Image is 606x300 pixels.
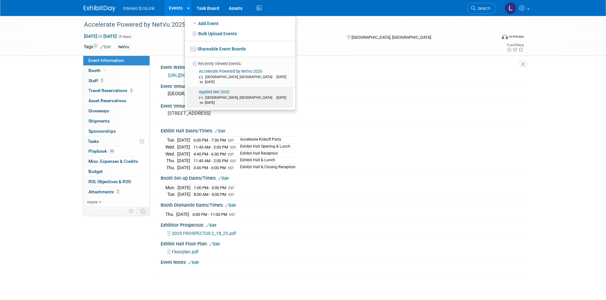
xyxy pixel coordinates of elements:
span: EST [230,145,236,150]
td: Thu. [165,164,177,171]
span: 4:45 PM - 6:30 PM [193,152,226,157]
td: Wed. [165,144,177,151]
span: Tasks [88,139,99,144]
pre: [STREET_ADDRESS] [168,110,304,116]
a: Attachments2 [83,187,150,197]
div: Event Website: [161,63,523,71]
span: 11:45 AM - 2:00 PM [193,145,228,150]
a: Accelerate Powered by NetVu 2025 [GEOGRAPHIC_DATA], [GEOGRAPHIC_DATA] [DATE] to [DATE] [187,67,293,87]
a: Tasks [83,137,150,146]
span: more [87,199,97,204]
a: more [83,197,150,207]
td: Tue. [165,191,178,198]
a: Edit [188,260,199,265]
div: Event Format [459,33,524,43]
span: Asset Reservations [88,98,126,103]
td: Mon. [165,184,178,191]
a: Search [467,3,496,14]
a: Budget [83,167,150,177]
span: Misc. Expenses & Credits [88,159,138,164]
a: Sponsorships [83,126,150,136]
td: [DATE] [177,157,190,164]
td: Wed. [165,150,177,157]
a: Edit [225,203,236,208]
td: Tue. [165,137,177,144]
td: Thu. [165,157,177,164]
a: Edit [100,45,111,49]
a: Edit [215,129,225,133]
td: Toggle Event Tabs [136,207,150,215]
a: ROI, Objectives & ROO [83,177,150,187]
div: Event Rating [506,43,524,47]
span: Shipments [88,118,110,123]
span: EST [228,186,234,190]
a: Giveaways [83,106,150,116]
span: (5 days) [118,35,131,39]
span: EST [229,213,235,217]
span: 8:00 AM - 4:00 PM [194,192,226,197]
span: EST [228,166,234,170]
div: [GEOGRAPHIC_DATA] [165,89,518,99]
span: [GEOGRAPHIC_DATA], [GEOGRAPHIC_DATA] [205,75,275,79]
span: Booth [88,68,108,73]
span: EST [230,159,236,163]
span: Inteveo EcoLink [123,6,155,11]
td: [DATE] [177,150,190,157]
span: Playbook [88,149,115,154]
a: Add Event [185,18,296,29]
td: [DATE] [176,211,189,218]
div: Exhibitor Prospectus: [161,220,523,229]
span: EST [228,193,234,197]
td: Tags [84,43,111,51]
a: Event Information [83,56,150,65]
td: Exhibit Hall & Lunch [236,157,296,164]
a: Staff2 [83,76,150,86]
div: Exhibit Hall Dates/Times: [161,126,523,134]
span: 2 [100,78,104,83]
span: Budget [88,169,103,174]
td: Thu. [165,211,176,218]
td: [DATE] [177,144,190,151]
a: Edit [206,223,216,228]
td: Exhibit Hall Opening & Lunch [236,144,296,151]
a: Applied Net 2025 [GEOGRAPHIC_DATA], [GEOGRAPHIC_DATA] [DATE] to [DATE] [187,87,293,108]
img: Format-Inperson.png [502,34,508,39]
span: 2 [129,88,134,93]
td: [DATE] [178,191,191,198]
td: [DATE] [177,137,190,144]
span: 10 [108,149,115,154]
a: Edit [218,176,229,181]
td: Exhibit Hall Reception [236,150,296,157]
a: Travel Reservations2 [83,86,150,96]
span: Floorplan.pdf [172,249,199,254]
img: Luz Castillo [505,2,517,14]
span: Search [476,6,490,11]
span: ROI, Objectives & ROO [88,179,131,184]
td: Accelerate Kickoff Party [236,137,296,144]
li: Recently Viewed Events: [185,57,296,67]
td: Exhibit Hall & Closing Reception [236,164,296,171]
div: Booth Dismantle Dates/Times: [161,200,523,209]
td: [DATE] [177,164,190,171]
a: Shareable Event Boards [185,43,296,55]
span: to [97,34,103,39]
div: NetVu [116,44,131,50]
span: Sponsorships [88,129,116,134]
a: Shipments [83,116,150,126]
a: [URL][DOMAIN_NAME] [168,73,213,78]
span: EST [228,152,234,157]
span: [DATE] [DATE] [84,33,117,39]
span: 6:00 PM - 7:30 PM [193,138,226,143]
div: Event Notes: [161,257,523,266]
span: EST [228,138,234,143]
a: Edit [209,242,220,246]
td: [DATE] [178,184,191,191]
a: Misc. Expenses & Credits [83,157,150,166]
span: Travel Reservations [88,88,134,93]
div: Booth Set-up Dates/Times: [161,173,523,182]
a: 2025 PROSPECTUS 2_18_25.pdf [167,231,236,236]
img: ExhibitDay [84,5,115,12]
span: 2025 PROSPECTUS 2_18_25.pdf [172,231,236,236]
div: Event Venue Name: [161,82,523,90]
a: Bulk Upload Events [185,29,296,39]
